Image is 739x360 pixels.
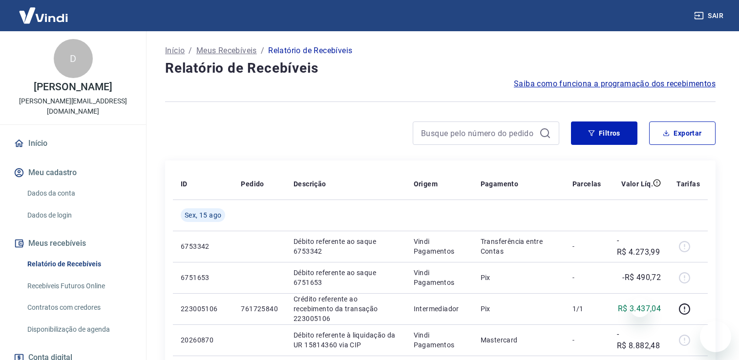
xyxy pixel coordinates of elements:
p: Tarifas [676,179,700,189]
a: Início [12,133,134,154]
p: Débito referente ao saque 6753342 [294,237,398,256]
span: Sex, 15 ago [185,210,221,220]
p: - [572,273,601,282]
p: Relatório de Recebíveis [268,45,352,57]
p: Pix [481,273,557,282]
a: Relatório de Recebíveis [23,254,134,274]
a: Dados da conta [23,183,134,203]
p: Valor Líq. [621,179,653,189]
iframe: Fechar mensagem [630,298,650,317]
a: Saiba como funciona a programação dos recebimentos [514,78,716,90]
img: Vindi [12,0,75,30]
p: Pedido [241,179,264,189]
p: Mastercard [481,335,557,345]
p: Pix [481,304,557,314]
p: - [572,335,601,345]
p: [PERSON_NAME][EMAIL_ADDRESS][DOMAIN_NAME] [8,96,138,117]
button: Meus recebíveis [12,233,134,254]
a: Disponibilização de agenda [23,320,134,340]
p: Parcelas [572,179,601,189]
p: R$ 3.437,04 [618,303,661,315]
h4: Relatório de Recebíveis [165,59,716,78]
p: Transferência entre Contas [481,237,557,256]
a: Meus Recebíveis [196,45,257,57]
a: Contratos com credores [23,298,134,318]
p: Vindi Pagamentos [414,268,465,287]
iframe: Botão para abrir a janela de mensagens [700,321,731,352]
p: Débito referente à liquidação da UR 15814360 via CIP [294,330,398,350]
p: -R$ 4.273,99 [617,235,661,258]
button: Exportar [649,121,716,145]
button: Filtros [571,121,637,145]
p: 1/1 [572,304,601,314]
p: Vindi Pagamentos [414,237,465,256]
p: - [572,241,601,251]
p: 20260870 [181,335,225,345]
a: Dados de login [23,205,134,225]
button: Meu cadastro [12,162,134,183]
p: 6753342 [181,241,225,251]
p: Intermediador [414,304,465,314]
p: Débito referente ao saque 6751653 [294,268,398,287]
p: 6751653 [181,273,225,282]
p: Vindi Pagamentos [414,330,465,350]
p: ID [181,179,188,189]
p: Origem [414,179,438,189]
p: Descrição [294,179,326,189]
div: D [54,39,93,78]
p: Pagamento [481,179,519,189]
p: 223005106 [181,304,225,314]
p: [PERSON_NAME] [34,82,112,92]
a: Início [165,45,185,57]
p: / [189,45,192,57]
p: -R$ 8.882,48 [617,328,661,352]
p: 761725840 [241,304,278,314]
button: Sair [692,7,727,25]
p: / [261,45,264,57]
p: Crédito referente ao recebimento da transação 223005106 [294,294,398,323]
p: -R$ 490,72 [622,272,661,283]
input: Busque pelo número do pedido [421,126,535,140]
a: Recebíveis Futuros Online [23,276,134,296]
